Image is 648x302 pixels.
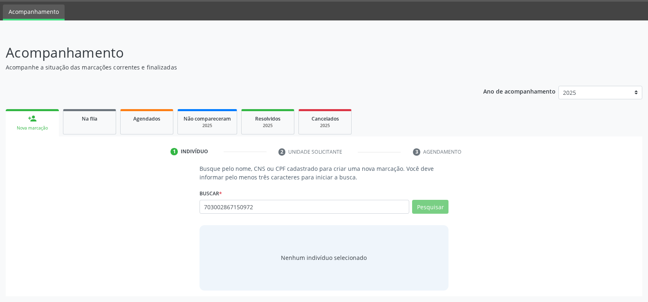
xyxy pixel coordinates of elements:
div: 1 [170,148,178,155]
div: 2025 [184,123,231,129]
a: Acompanhamento [3,4,65,20]
div: person_add [28,114,37,123]
span: Não compareceram [184,115,231,122]
div: Nova marcação [11,125,53,131]
p: Busque pelo nome, CNS ou CPF cadastrado para criar uma nova marcação. Você deve informar pelo men... [200,164,448,181]
button: Pesquisar [412,200,448,214]
span: Agendados [133,115,160,122]
label: Buscar [200,187,222,200]
div: Indivíduo [181,148,208,155]
div: 2025 [305,123,345,129]
div: Nenhum indivíduo selecionado [281,253,367,262]
p: Acompanhe a situação das marcações correntes e finalizadas [6,63,451,72]
span: Cancelados [312,115,339,122]
input: Busque por nome, CNS ou CPF [200,200,409,214]
p: Acompanhamento [6,43,451,63]
p: Ano de acompanhamento [483,86,556,96]
div: 2025 [247,123,288,129]
span: Resolvidos [255,115,280,122]
span: Na fila [82,115,97,122]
